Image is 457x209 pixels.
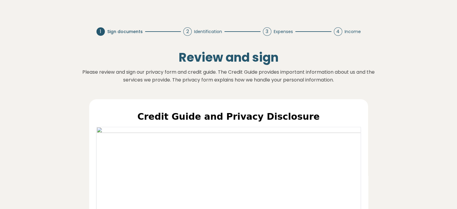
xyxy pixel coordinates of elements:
div: 1 [96,27,105,36]
p: Please review and sign our privacy form and credit guide. The Credit Guide provides important inf... [78,68,379,84]
span: Income [345,29,361,35]
span: Sign documents [107,29,143,35]
span: Identification [194,29,222,35]
span: Expenses [274,29,293,35]
h1: Review and sign [27,50,431,65]
div: 4 [334,27,342,36]
div: 2 [183,27,192,36]
div: 3 [263,27,271,36]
